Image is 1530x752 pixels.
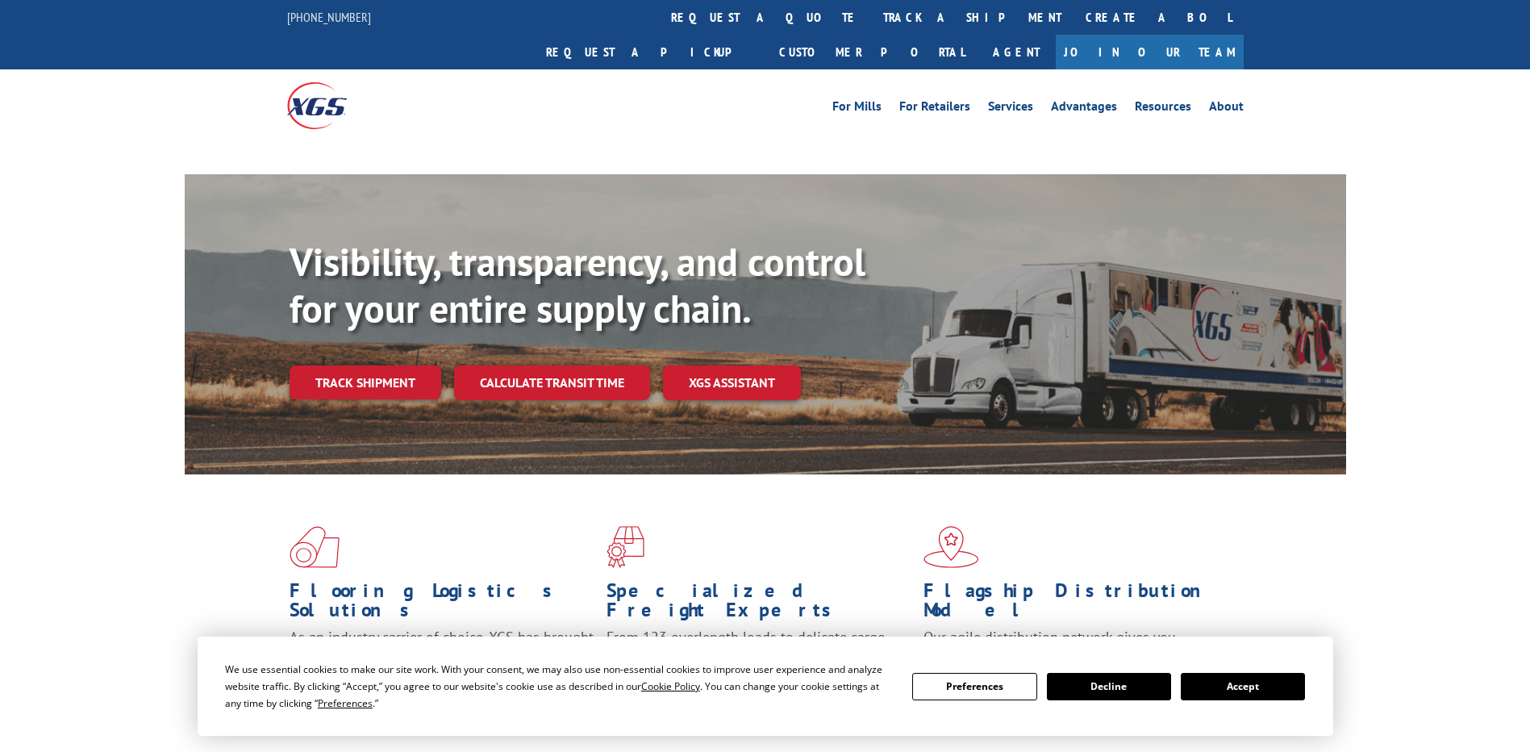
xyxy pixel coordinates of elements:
[1056,35,1244,69] a: Join Our Team
[832,100,882,118] a: For Mills
[290,236,865,333] b: Visibility, transparency, and control for your entire supply chain.
[198,637,1333,736] div: Cookie Consent Prompt
[899,100,970,118] a: For Retailers
[1135,100,1191,118] a: Resources
[318,696,373,710] span: Preferences
[290,366,441,399] a: Track shipment
[607,526,644,568] img: xgs-icon-focused-on-flooring-red
[287,9,371,25] a: [PHONE_NUMBER]
[923,628,1220,666] span: Our agile distribution network gives you nationwide inventory management on demand.
[534,35,767,69] a: Request a pickup
[1181,673,1305,700] button: Accept
[923,581,1228,628] h1: Flagship Distribution Model
[767,35,977,69] a: Customer Portal
[641,679,700,693] span: Cookie Policy
[290,526,340,568] img: xgs-icon-total-supply-chain-intelligence-red
[1209,100,1244,118] a: About
[1051,100,1117,118] a: Advantages
[663,366,801,400] a: XGS ASSISTANT
[988,100,1033,118] a: Services
[454,366,650,400] a: Calculate transit time
[290,628,594,685] span: As an industry carrier of choice, XGS has brought innovation and dedication to flooring logistics...
[290,581,594,628] h1: Flooring Logistics Solutions
[912,673,1036,700] button: Preferences
[607,581,911,628] h1: Specialized Freight Experts
[225,661,893,712] div: We use essential cookies to make our site work. With your consent, we may also use non-essential ...
[1047,673,1171,700] button: Decline
[607,628,911,700] p: From 123 overlength loads to delicate cargo, our experienced staff knows the best way to move you...
[977,35,1056,69] a: Agent
[923,526,979,568] img: xgs-icon-flagship-distribution-model-red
